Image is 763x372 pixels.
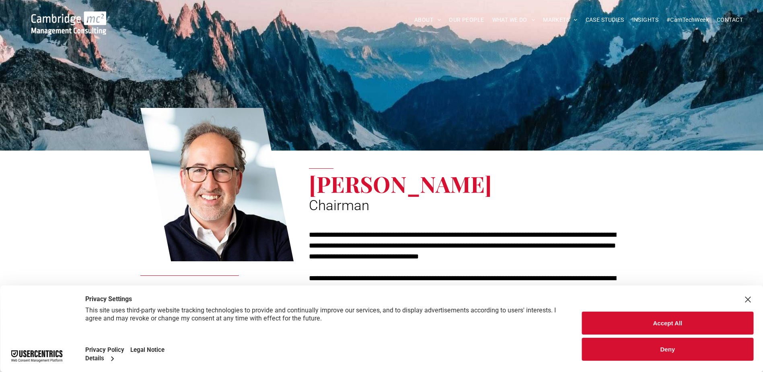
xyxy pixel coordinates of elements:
a: MARKETS [539,14,581,26]
span: Chairman [309,197,369,214]
a: ABOUT [410,14,445,26]
a: #CamTechWeek [662,14,713,26]
a: WHAT WE DO [488,14,539,26]
a: Tim Passingham | Chairman | Cambridge Management Consulting [140,107,294,263]
span: [PERSON_NAME] [309,169,492,198]
a: INSIGHTS [628,14,662,26]
a: Your Business Transformed | Cambridge Management Consulting [31,12,106,21]
a: CASE STUDIES [582,14,628,26]
a: OUR PEOPLE [445,14,488,26]
img: Cambridge MC Logo [31,11,106,35]
a: CONTACT [713,14,747,26]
